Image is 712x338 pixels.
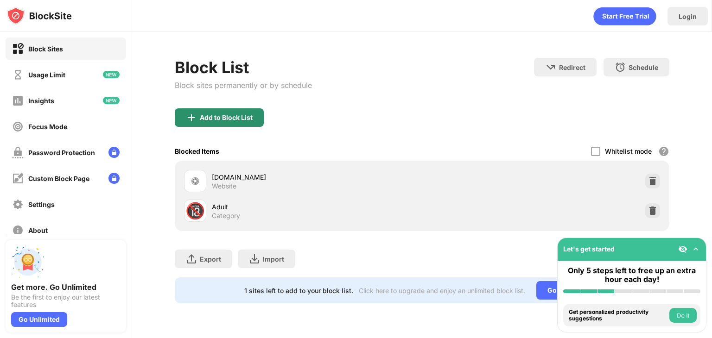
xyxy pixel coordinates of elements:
div: Click here to upgrade and enjoy an unlimited block list. [359,287,525,294]
div: Be the first to enjoy our latest features [11,294,121,308]
div: Login [679,13,697,20]
img: settings-off.svg [12,199,24,210]
div: Insights [28,97,54,105]
button: Do it [669,308,697,323]
img: focus-off.svg [12,121,24,132]
div: Block List [175,58,312,77]
img: customize-block-page-off.svg [12,173,24,184]
div: [DOMAIN_NAME] [212,172,422,182]
div: Blocked Items [175,147,219,155]
div: Schedule [629,63,658,71]
div: Block Sites [28,45,63,53]
div: Category [212,212,240,220]
img: new-icon.svg [103,97,120,104]
div: Only 5 steps left to free up an extra hour each day! [563,266,700,284]
img: block-on.svg [12,43,24,55]
img: password-protection-off.svg [12,147,24,158]
div: Get personalized productivity suggestions [569,309,667,322]
img: logo-blocksite.svg [6,6,72,25]
img: insights-off.svg [12,95,24,106]
div: Whitelist mode [605,147,652,155]
div: Password Protection [28,149,95,156]
div: Website [212,182,236,190]
div: Go Unlimited [536,281,600,300]
img: time-usage-off.svg [12,69,24,81]
div: 🔞 [185,201,205,220]
div: Block sites permanently or by schedule [175,81,312,90]
img: omni-setup-toggle.svg [691,244,700,254]
div: animation [593,7,656,25]
div: Export [200,255,221,263]
div: Redirect [559,63,585,71]
div: Custom Block Page [28,175,89,182]
div: Go Unlimited [11,312,67,327]
div: Settings [28,200,55,208]
div: About [28,226,48,234]
div: Add to Block List [200,114,253,121]
div: Adult [212,202,422,212]
img: favicons [190,175,201,187]
img: about-off.svg [12,225,24,236]
img: lock-menu.svg [108,147,120,158]
img: new-icon.svg [103,71,120,78]
img: push-unlimited.svg [11,245,44,279]
img: lock-menu.svg [108,173,120,184]
div: Usage Limit [28,71,65,79]
div: Get more. Go Unlimited [11,282,121,292]
div: Let's get started [563,245,615,253]
img: eye-not-visible.svg [678,244,687,254]
div: Focus Mode [28,123,67,131]
div: Import [263,255,284,263]
div: 1 sites left to add to your block list. [244,287,353,294]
